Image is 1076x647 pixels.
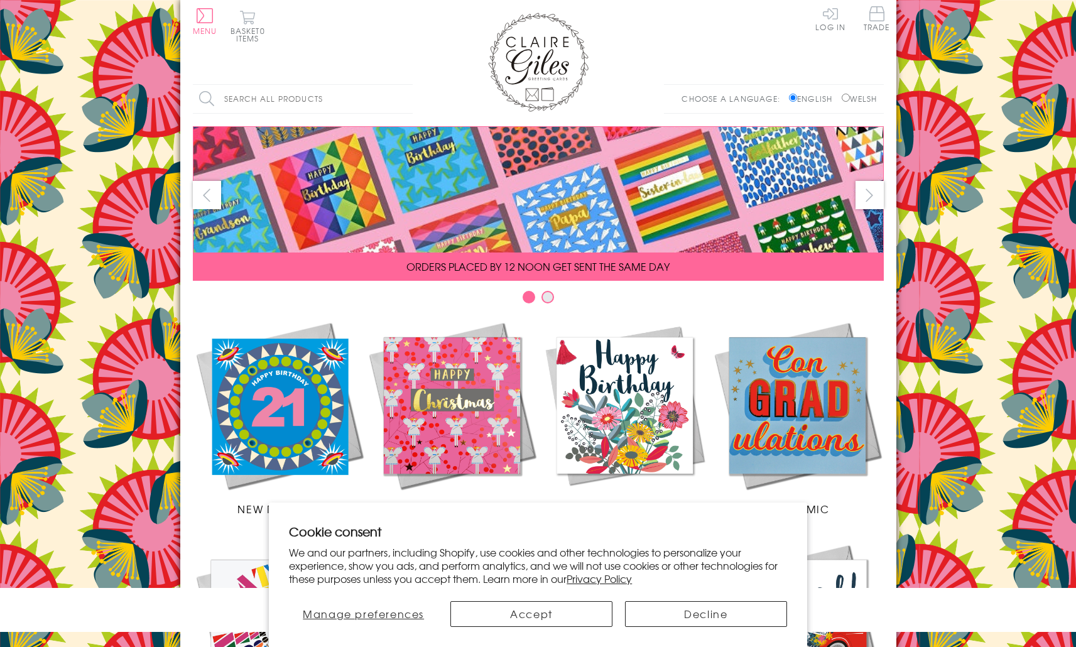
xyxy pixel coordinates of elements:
span: ORDERS PLACED BY 12 NOON GET SENT THE SAME DAY [406,259,670,274]
label: Welsh [842,93,878,104]
span: Manage preferences [303,606,424,621]
img: Claire Giles Greetings Cards [488,13,589,112]
a: Privacy Policy [567,571,632,586]
button: Manage preferences [289,601,438,627]
button: prev [193,181,221,209]
p: Choose a language: [682,93,786,104]
button: Carousel Page 1 (Current Slide) [523,291,535,303]
button: Carousel Page 2 [541,291,554,303]
button: Decline [625,601,787,627]
span: New Releases [237,501,320,516]
span: 0 items [236,25,265,44]
input: Search [400,85,413,113]
a: Christmas [366,319,538,516]
h2: Cookie consent [289,523,787,540]
a: Trade [864,6,890,33]
input: Search all products [193,85,413,113]
input: Welsh [842,94,850,102]
a: Academic [711,319,884,516]
button: Basket0 items [231,10,265,42]
input: English [789,94,797,102]
button: next [856,181,884,209]
span: Menu [193,25,217,36]
p: We and our partners, including Shopify, use cookies and other technologies to personalize your ex... [289,546,787,585]
button: Accept [450,601,612,627]
span: Christmas [420,501,484,516]
span: Birthdays [594,501,655,516]
a: Log In [815,6,845,31]
button: Menu [193,8,217,35]
a: New Releases [193,319,366,516]
a: Birthdays [538,319,711,516]
span: Academic [765,501,830,516]
div: Carousel Pagination [193,290,884,310]
span: Trade [864,6,890,31]
label: English [789,93,839,104]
